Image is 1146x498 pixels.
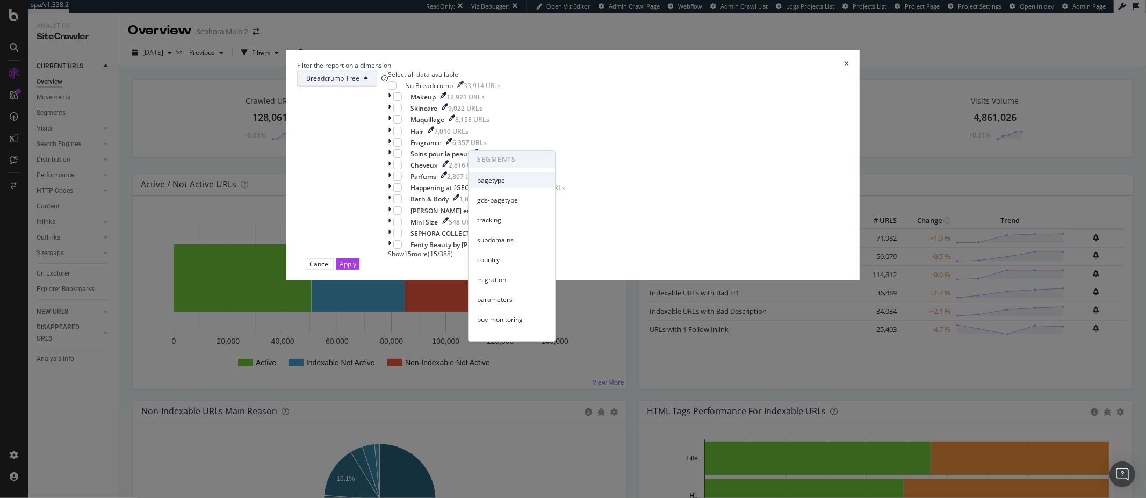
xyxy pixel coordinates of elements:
button: Apply [336,258,359,270]
span: pagetype [477,176,546,185]
div: Open Intercom Messenger [1109,461,1135,487]
div: 12,921 URLs [446,92,485,102]
span: tracking [477,215,546,225]
div: Fenty Beauty by [PERSON_NAME] [410,240,513,249]
div: Maquillage [410,115,444,124]
div: SEPHORA COLLECTION [410,229,482,238]
div: Apply [340,259,356,269]
span: country [477,255,546,265]
div: 6,357 URLs [452,138,487,147]
span: SEGMENTS [469,151,555,168]
div: Bath & Body [410,194,449,204]
span: subdomains [477,235,546,245]
div: Filter the report on a dimension [297,61,391,70]
div: Cheveux [410,161,438,170]
button: Cancel [306,258,334,270]
div: 2,807 URLs [447,172,481,181]
div: 9,022 URLs [448,104,482,113]
div: Parfums [410,172,436,181]
span: buy-monitoring [477,315,546,324]
div: Select all data available [388,70,565,79]
div: Hair [410,127,423,136]
div: Mini Size [410,218,438,227]
div: 8,158 URLs [455,115,489,124]
div: No Breadcrumb [405,81,453,90]
div: 2,816 URLs [449,161,483,170]
div: modal [286,50,860,281]
span: Show 15 more [388,249,428,258]
span: Breadcrumb Tree [306,74,359,83]
span: ( 15 / 388 ) [428,249,453,258]
div: Soins pour la peau [410,149,467,158]
span: migration [477,275,546,285]
div: 7,010 URLs [434,127,469,136]
div: times [844,61,849,70]
div: Cancel [309,259,330,269]
span: pagetype_granular [477,335,546,344]
span: parameters [477,295,546,305]
span: gds-pagetype [477,196,546,205]
div: [PERSON_NAME] et corps [410,206,488,215]
div: 33,914 URLs [464,81,501,90]
div: 4,043 URLs [478,149,513,158]
div: 1,818 URLs [459,194,494,204]
div: Makeup [410,92,436,102]
div: Happening at [GEOGRAPHIC_DATA] [410,183,520,192]
div: Fragrance [410,138,442,147]
div: 548 URLs [449,218,478,227]
button: Breadcrumb Tree [297,70,377,87]
div: Skincare [410,104,437,113]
